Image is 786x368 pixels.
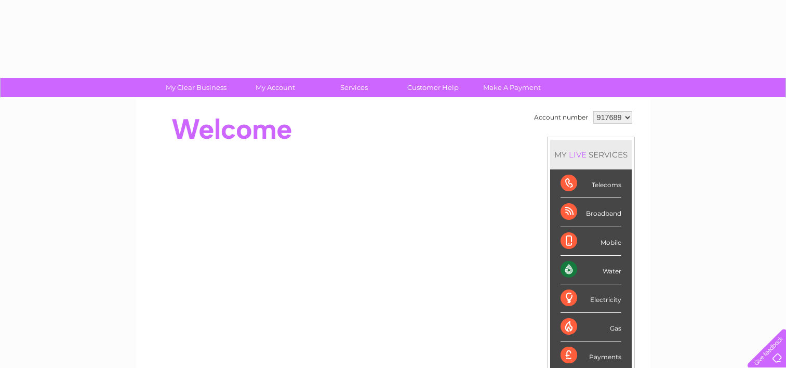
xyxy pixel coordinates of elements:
[153,78,239,97] a: My Clear Business
[232,78,318,97] a: My Account
[561,198,621,227] div: Broadband
[390,78,476,97] a: Customer Help
[561,169,621,198] div: Telecoms
[567,150,589,160] div: LIVE
[311,78,397,97] a: Services
[561,313,621,341] div: Gas
[531,109,591,126] td: Account number
[469,78,555,97] a: Make A Payment
[561,227,621,256] div: Mobile
[561,256,621,284] div: Water
[550,140,632,169] div: MY SERVICES
[561,284,621,313] div: Electricity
